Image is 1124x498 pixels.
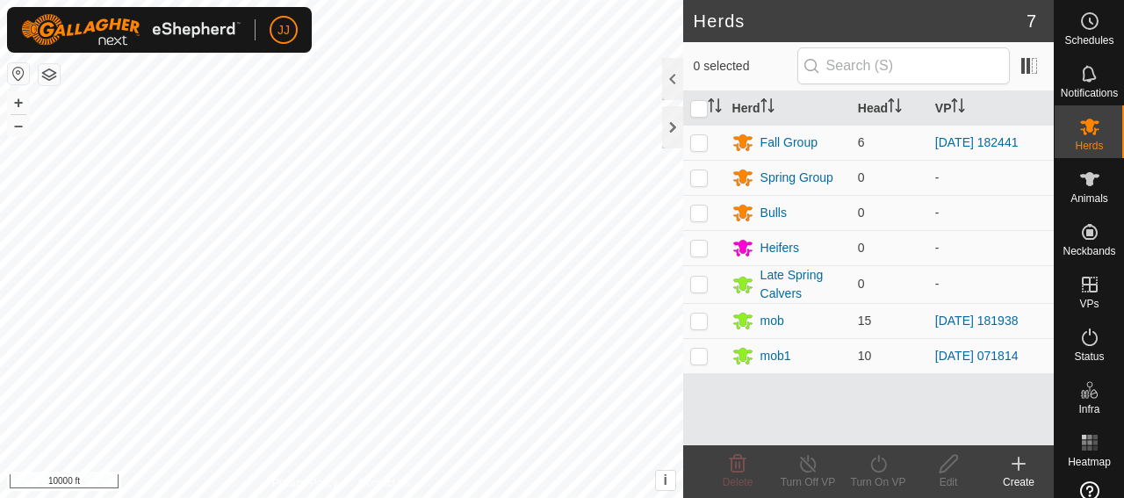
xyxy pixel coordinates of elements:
[858,135,865,149] span: 6
[760,204,787,222] div: Bulls
[1074,351,1104,362] span: Status
[928,91,1054,126] th: VP
[858,314,872,328] span: 15
[928,195,1054,230] td: -
[773,474,843,490] div: Turn Off VP
[760,347,791,365] div: mob1
[656,471,675,490] button: i
[277,21,290,40] span: JJ
[358,475,410,491] a: Contact Us
[8,63,29,84] button: Reset Map
[1068,457,1111,467] span: Heatmap
[935,314,1019,328] a: [DATE] 181938
[663,473,666,487] span: i
[928,160,1054,195] td: -
[983,474,1054,490] div: Create
[928,230,1054,265] td: -
[858,349,872,363] span: 10
[723,476,753,488] span: Delete
[1063,246,1115,256] span: Neckbands
[708,101,722,115] p-sorticon: Activate to sort
[694,11,1027,32] h2: Herds
[760,266,844,303] div: Late Spring Calvers
[797,47,1010,84] input: Search (S)
[8,92,29,113] button: +
[888,101,902,115] p-sorticon: Activate to sort
[8,115,29,136] button: –
[21,14,241,46] img: Gallagher Logo
[39,64,60,85] button: Map Layers
[1070,193,1108,204] span: Animals
[1078,404,1099,415] span: Infra
[951,101,965,115] p-sorticon: Activate to sort
[851,91,928,126] th: Head
[1064,35,1113,46] span: Schedules
[1061,88,1118,98] span: Notifications
[843,474,913,490] div: Turn On VP
[760,169,833,187] div: Spring Group
[935,349,1019,363] a: [DATE] 071814
[858,170,865,184] span: 0
[1079,299,1099,309] span: VPs
[858,206,865,220] span: 0
[760,134,818,152] div: Fall Group
[928,265,1054,303] td: -
[1075,141,1103,151] span: Herds
[858,277,865,291] span: 0
[694,57,797,76] span: 0 selected
[760,239,799,257] div: Heifers
[725,91,851,126] th: Herd
[760,101,775,115] p-sorticon: Activate to sort
[913,474,983,490] div: Edit
[272,475,338,491] a: Privacy Policy
[760,312,784,330] div: mob
[1027,8,1036,34] span: 7
[858,241,865,255] span: 0
[935,135,1019,149] a: [DATE] 182441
